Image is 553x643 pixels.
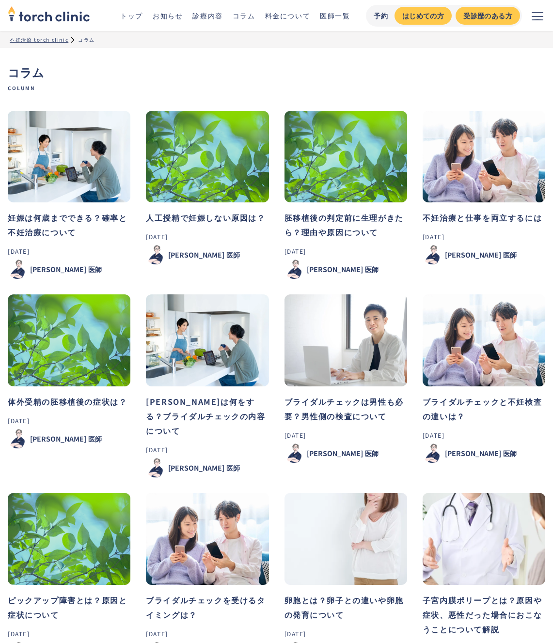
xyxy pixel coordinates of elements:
[88,434,102,444] div: 医師
[265,11,311,20] a: 料金について
[78,36,95,43] div: コラム
[8,210,130,239] h3: 妊娠は何歳までできる？確率と不妊治療について
[226,250,240,260] div: 医師
[146,593,269,622] h3: ブライダルチェックを受けるタイミングは？
[168,463,224,473] div: [PERSON_NAME]
[423,431,545,440] div: [DATE]
[146,294,269,477] a: [PERSON_NAME]は何をする？ブライダルチェックの内容について[DATE][PERSON_NAME]医師
[8,294,130,448] a: 体外受精の胚移植後の症状は？[DATE][PERSON_NAME]医師
[307,448,363,459] div: [PERSON_NAME]
[168,250,224,260] div: [PERSON_NAME]
[8,593,130,622] h3: ピックアップ障害とは？原因と症状について
[463,11,512,21] div: 受診歴のある方
[8,85,545,92] span: Column
[402,11,444,21] div: はじめての方
[456,7,520,25] a: 受診歴のある方
[8,416,130,425] div: [DATE]
[146,445,269,454] div: [DATE]
[374,11,389,21] div: 予約
[226,463,240,473] div: 医師
[8,3,90,24] img: torch clinic
[307,264,363,275] div: [PERSON_NAME]
[8,7,90,24] a: home
[284,431,407,440] div: [DATE]
[146,111,269,265] a: 人工授精で妊娠しない原因は？[DATE][PERSON_NAME]医師
[284,629,407,638] div: [DATE]
[423,111,545,265] a: 不妊治療と仕事を両立するには[DATE][PERSON_NAME]医師
[146,232,269,241] div: [DATE]
[146,394,269,438] h3: [PERSON_NAME]は何をする？ブライダルチェックの内容について
[8,394,130,409] h3: 体外受精の胚移植後の症状は？
[445,250,501,260] div: [PERSON_NAME]
[284,294,407,463] a: ブライダルチェックは男性も必要？男性側の検査について[DATE][PERSON_NAME]医師
[30,264,86,275] div: [PERSON_NAME]
[503,448,517,459] div: 医師
[365,448,379,459] div: 医師
[365,264,379,275] div: 医師
[146,210,269,225] h3: 人工授精で妊娠しない原因は？
[10,36,68,43] a: 不妊治療 torch clinic
[423,294,545,463] a: ブライダルチェックと不妊検査の違いは？[DATE][PERSON_NAME]医師
[395,7,452,25] a: はじめての方
[8,629,130,638] div: [DATE]
[146,629,269,638] div: [DATE]
[423,593,545,636] h3: 子宮内膜ポリープとは？原因や症状、悪性だった場合におこなうことについて解説
[88,264,102,275] div: 医師
[8,111,130,279] a: 妊娠は何歳までできる？確率と不妊治療について[DATE][PERSON_NAME]医師
[423,210,545,225] h3: 不妊治療と仕事を両立するには
[30,434,86,444] div: [PERSON_NAME]
[284,593,407,622] h3: 卵胞とは？卵子との違いや卵胞の発育について
[284,394,407,423] h3: ブライダルチェックは男性も必要？男性側の検査について
[8,247,130,256] div: [DATE]
[192,11,222,20] a: 診療内容
[423,232,545,241] div: [DATE]
[423,394,545,423] h3: ブライダルチェックと不妊検査の違いは？
[120,11,143,20] a: トップ
[233,11,255,20] a: コラム
[284,111,407,279] a: 胚移植後の判定前に生理がきたら？理由や原因について[DATE][PERSON_NAME]医師
[284,210,407,239] h3: 胚移植後の判定前に生理がきたら？理由や原因について
[445,448,501,459] div: [PERSON_NAME]
[284,247,407,256] div: [DATE]
[320,11,350,20] a: 医師一覧
[8,63,545,92] h1: コラム
[153,11,183,20] a: お知らせ
[503,250,517,260] div: 医師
